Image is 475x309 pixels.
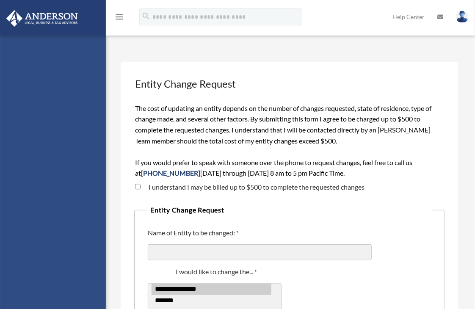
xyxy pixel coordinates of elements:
[141,169,200,177] span: [PHONE_NUMBER]
[134,76,445,92] h3: Entity Change Request
[114,12,124,22] i: menu
[4,10,80,27] img: Anderson Advisors Platinum Portal
[141,184,365,190] label: I understand I may be billed up to $500 to complete the requested changes
[147,204,432,216] legend: Entity Change Request
[456,11,469,23] img: User Pic
[148,267,287,278] label: I would like to change the...
[141,11,151,21] i: search
[148,228,241,239] label: Name of Entity to be changed:
[135,104,431,177] span: The cost of updating an entity depends on the number of changes requested, state of residence, ty...
[114,15,124,22] a: menu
